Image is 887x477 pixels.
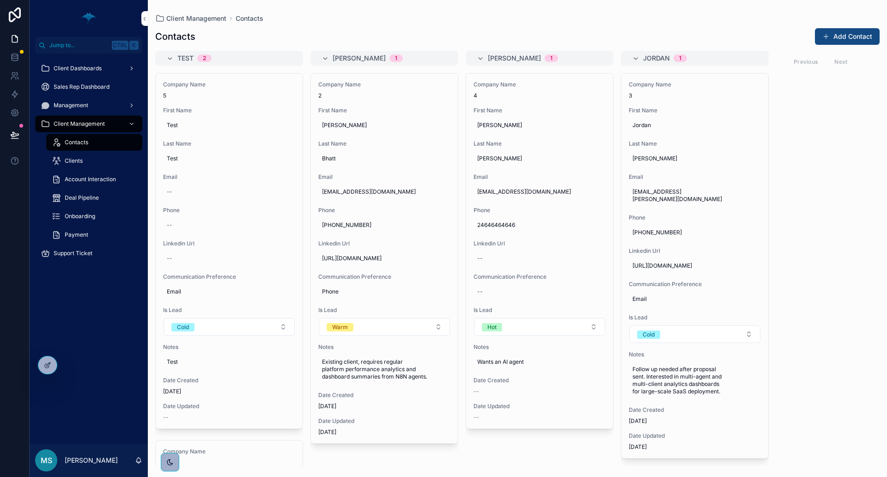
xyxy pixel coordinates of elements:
[318,306,450,314] span: Is Lead
[629,214,761,221] span: Phone
[163,306,295,314] span: Is Lead
[815,28,880,45] button: Add Contact
[322,155,447,162] span: Bhatt
[81,11,96,26] img: App logo
[629,406,761,414] span: Date Created
[112,41,128,50] span: Ctrl
[35,60,142,77] a: Client Dashboards
[322,255,447,262] span: [URL][DOMAIN_NAME]
[333,54,386,63] span: [PERSON_NAME]
[629,173,761,181] span: Email
[65,176,116,183] span: Account Interaction
[163,81,295,88] span: Company Name
[46,190,142,206] a: Deal Pipeline
[550,55,553,62] div: 1
[46,134,142,151] a: Contacts
[54,250,92,257] span: Support Ticket
[477,358,602,366] span: Wants an AI agent
[474,207,606,214] span: Phone
[167,288,292,295] span: Email
[130,42,138,49] span: K
[477,188,602,196] span: [EMAIL_ADDRESS][DOMAIN_NAME]
[318,173,450,181] span: Email
[54,120,105,128] span: Client Management
[643,330,655,339] div: Cold
[477,122,602,129] span: [PERSON_NAME]
[236,14,263,23] a: Contacts
[477,155,602,162] span: [PERSON_NAME]
[474,273,606,281] span: Communication Preference
[322,288,447,295] span: Phone
[163,448,295,455] span: Company Name
[474,140,606,147] span: Last Name
[54,102,88,109] span: Management
[474,173,606,181] span: Email
[474,377,606,384] span: Date Created
[629,443,761,451] span: [DATE]
[167,221,172,229] div: --
[629,417,761,425] span: [DATE]
[322,221,447,229] span: [PHONE_NUMBER]
[488,54,541,63] span: [PERSON_NAME]
[632,155,757,162] span: [PERSON_NAME]
[318,207,450,214] span: Phone
[35,37,142,54] button: Jump to...CtrlK
[632,295,757,303] span: Email
[155,73,303,429] a: Company Name5First NameTestLast NameTestEmail--Phone--Linkedin Url--Communication PreferenceEmail...
[163,207,295,214] span: Phone
[177,323,189,331] div: Cold
[163,403,295,410] span: Date Updated
[65,194,99,202] span: Deal Pipeline
[163,388,295,395] span: [DATE]
[466,73,614,429] a: Company Name4First Name[PERSON_NAME]Last Name[PERSON_NAME]Email[EMAIL_ADDRESS][DOMAIN_NAME]Phone2...
[318,240,450,247] span: Linkedin Url
[632,229,757,236] span: [PHONE_NUMBER]
[477,255,483,262] div: --
[322,358,447,380] span: Existing client, requires regular platform performance analytics and dashboard summaries from N8N...
[477,221,602,229] span: 24646464646
[65,139,88,146] span: Contacts
[163,140,295,147] span: Last Name
[629,140,761,147] span: Last Name
[163,273,295,281] span: Communication Preference
[163,414,169,421] span: --
[35,116,142,132] a: Client Management
[167,122,292,129] span: Test
[163,459,295,466] span: 1
[163,343,295,351] span: Notes
[679,55,681,62] div: 1
[621,73,769,459] a: Company Name3First NameJordanLast Name[PERSON_NAME]Email[EMAIL_ADDRESS][PERSON_NAME][DOMAIN_NAME]...
[474,403,606,410] span: Date Updated
[30,54,148,274] div: scrollable content
[54,65,102,72] span: Client Dashboards
[155,30,195,43] h1: Contacts
[395,55,397,62] div: 1
[164,318,295,336] button: Select Button
[474,343,606,351] span: Notes
[474,318,605,336] button: Select Button
[318,417,450,425] span: Date Updated
[46,208,142,225] a: Onboarding
[167,358,292,366] span: Test
[322,188,447,196] span: [EMAIL_ADDRESS][DOMAIN_NAME]
[322,122,447,129] span: [PERSON_NAME]
[332,323,348,331] div: Warm
[35,79,142,95] a: Sales Rep Dashboard
[46,226,142,243] a: Payment
[629,325,760,343] button: Select Button
[155,14,226,23] a: Client Management
[318,428,450,436] span: [DATE]
[318,81,450,88] span: Company Name
[163,107,295,114] span: First Name
[477,288,483,295] div: --
[65,231,88,238] span: Payment
[318,92,450,99] span: 2
[629,351,761,358] span: Notes
[46,171,142,188] a: Account Interaction
[474,92,606,99] span: 4
[474,107,606,114] span: First Name
[177,54,194,63] span: Test
[163,92,295,99] span: 5
[35,245,142,262] a: Support Ticket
